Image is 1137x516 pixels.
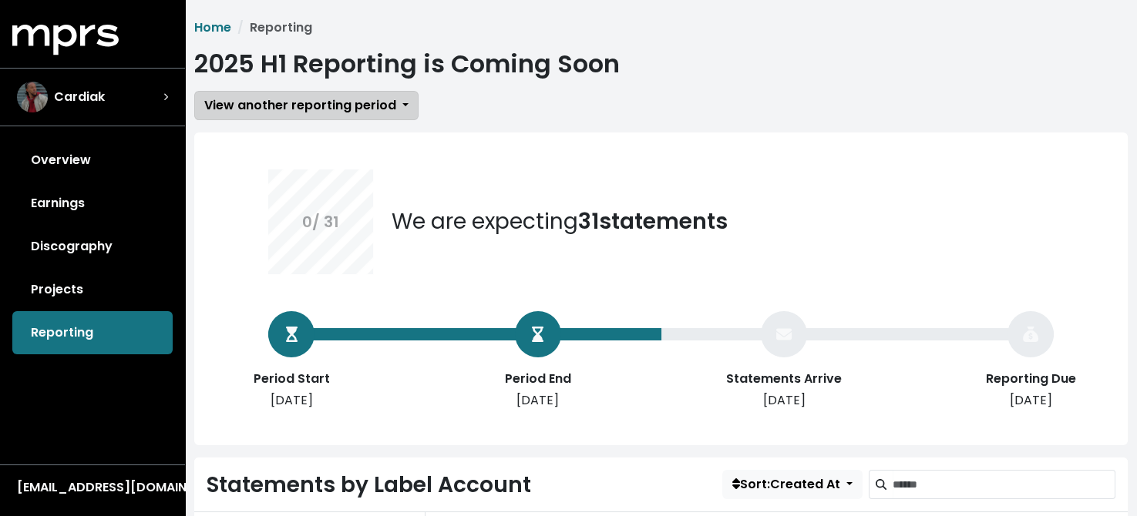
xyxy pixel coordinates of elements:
[969,370,1092,388] div: Reporting Due
[476,370,600,388] div: Period End
[12,30,119,48] a: mprs logo
[230,391,353,410] div: [DATE]
[207,472,531,498] h2: Statements by Label Account
[578,206,728,236] b: 31 statements
[17,478,168,497] div: [EMAIL_ADDRESS][DOMAIN_NAME]
[54,88,105,106] span: Cardiak
[12,225,173,268] a: Discography
[194,18,231,36] a: Home
[231,18,312,37] li: Reporting
[194,91,419,120] button: View another reporting period
[12,268,173,311] a: Projects
[476,391,600,410] div: [DATE]
[12,139,173,182] a: Overview
[194,49,620,79] h1: 2025 H1 Reporting is Coming Soon
[230,370,353,388] div: Period Start
[722,391,846,410] div: [DATE]
[204,96,396,114] span: View another reporting period
[732,475,840,493] span: Sort: Created At
[893,470,1115,499] input: Search label accounts
[17,82,48,112] img: The selected account / producer
[722,470,863,499] button: Sort:Created At
[194,18,1128,37] nav: breadcrumb
[969,391,1092,410] div: [DATE]
[12,182,173,225] a: Earnings
[722,370,846,388] div: Statements Arrive
[12,477,173,498] button: [EMAIL_ADDRESS][DOMAIN_NAME]
[392,206,728,238] div: We are expecting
